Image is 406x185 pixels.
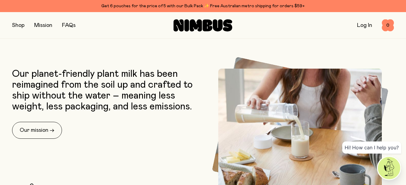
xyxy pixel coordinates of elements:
a: Our mission → [12,122,62,139]
a: FAQs [62,23,76,28]
a: Log In [357,23,372,28]
div: Get 6 pouches for the price of 5 with our Bulk Pack ✨ Free Australian metro shipping for orders $59+ [12,2,394,10]
img: agent [378,157,400,179]
button: 0 [382,19,394,31]
div: Hi! How can I help you? [342,141,401,154]
p: Our planet-friendly plant milk has been reimagined from the soil up and crafted to ship without t... [12,69,200,112]
a: Mission [34,23,52,28]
